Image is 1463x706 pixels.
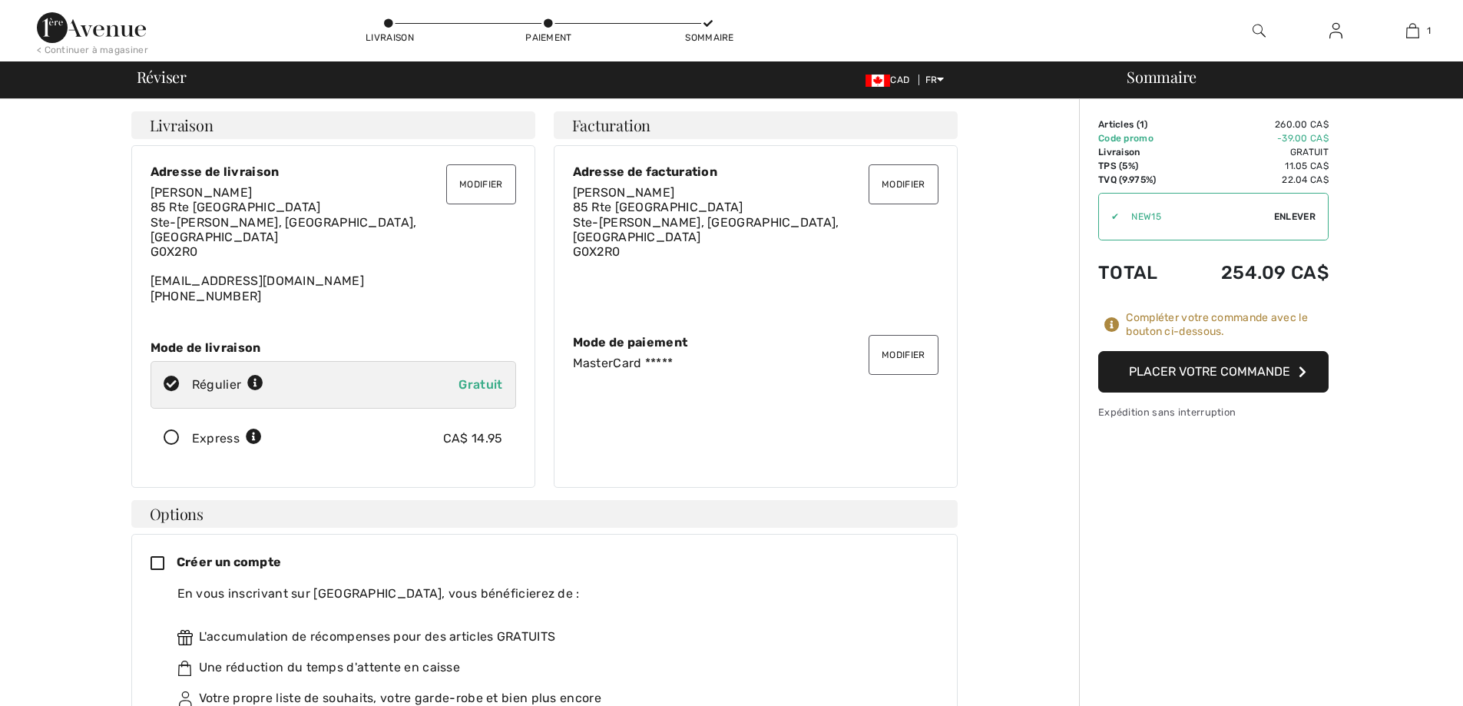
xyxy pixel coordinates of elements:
[151,185,516,303] div: [EMAIL_ADDRESS][DOMAIN_NAME] [PHONE_NUMBER]
[37,43,148,57] div: < Continuer à magasiner
[1253,22,1266,40] img: recherche
[458,377,502,392] span: Gratuit
[925,75,945,85] span: FR
[1098,405,1329,419] div: Expédition sans interruption
[151,340,516,355] div: Mode de livraison
[1180,247,1329,299] td: 254.09 CA$
[177,585,926,603] div: En vous inscrivant sur [GEOGRAPHIC_DATA], vous bénéficierez de :
[869,335,938,375] button: Modifier
[192,429,262,448] div: Express
[443,429,503,448] div: CA$ 14.95
[1098,351,1329,393] button: Placer votre commande
[151,185,253,200] span: [PERSON_NAME]
[1098,247,1180,299] td: Total
[1108,69,1454,85] div: Sommaire
[177,628,926,646] div: L'accumulation de récompenses pour des articles GRATUITS
[573,164,938,179] div: Adresse de facturation
[151,164,516,179] div: Adresse de livraison
[446,164,515,204] button: Modifier
[1375,22,1450,40] a: 1
[572,118,651,133] span: Facturation
[1098,159,1180,173] td: TPS (5%)
[1098,173,1180,187] td: TVQ (9.975%)
[1098,118,1180,131] td: Articles ( )
[137,69,187,85] span: Réviser
[1427,24,1431,38] span: 1
[869,164,938,204] button: Modifier
[177,555,282,569] span: Créer un compte
[1140,119,1144,130] span: 1
[151,200,417,259] span: 85 Rte [GEOGRAPHIC_DATA] Ste-[PERSON_NAME], [GEOGRAPHIC_DATA], [GEOGRAPHIC_DATA] G0X2R0
[1126,311,1329,339] div: Compléter votre commande avec le bouton ci-dessous.
[685,31,731,45] div: Sommaire
[131,500,958,528] h4: Options
[1180,145,1329,159] td: Gratuit
[1180,159,1329,173] td: 11.05 CA$
[150,118,213,133] span: Livraison
[1329,22,1342,40] img: Mes infos
[525,31,571,45] div: Paiement
[1119,194,1274,240] input: Code promo
[866,75,890,87] img: Canadian Dollar
[1098,131,1180,145] td: Code promo
[1180,118,1329,131] td: 260.00 CA$
[177,630,193,645] img: rewards.svg
[1180,173,1329,187] td: 22.04 CA$
[1098,145,1180,159] td: Livraison
[573,335,938,350] div: Mode de paiement
[573,200,839,259] span: 85 Rte [GEOGRAPHIC_DATA] Ste-[PERSON_NAME], [GEOGRAPHIC_DATA], [GEOGRAPHIC_DATA] G0X2R0
[37,12,146,43] img: 1ère Avenue
[1099,210,1119,224] div: ✔
[192,376,264,394] div: Régulier
[573,185,675,200] span: [PERSON_NAME]
[1274,210,1316,224] span: Enlever
[1406,22,1419,40] img: Mon panier
[1317,22,1355,41] a: Se connecter
[866,75,915,85] span: CAD
[366,31,412,45] div: Livraison
[1180,131,1329,145] td: -39.00 CA$
[177,661,193,676] img: faster.svg
[177,658,926,677] div: Une réduction du temps d'attente en caisse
